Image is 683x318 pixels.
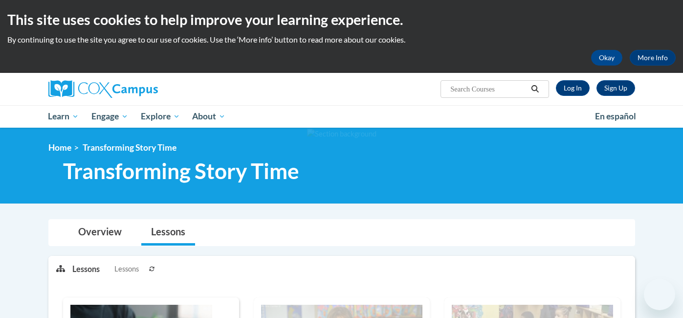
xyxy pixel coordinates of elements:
[134,105,186,128] a: Explore
[589,106,642,127] a: En español
[7,34,676,45] p: By continuing to use the site you agree to our use of cookies. Use the ‘More info’ button to read...
[48,111,79,122] span: Learn
[141,111,180,122] span: Explore
[48,80,158,98] img: Cox Campus
[85,105,134,128] a: Engage
[596,80,635,96] a: Register
[591,50,622,66] button: Okay
[42,105,86,128] a: Learn
[630,50,676,66] a: More Info
[72,264,100,274] p: Lessons
[91,111,128,122] span: Engage
[192,111,225,122] span: About
[63,158,299,184] span: Transforming Story Time
[449,83,528,95] input: Search Courses
[307,129,376,139] img: Section background
[7,10,676,29] h2: This site uses cookies to help improve your learning experience.
[644,279,675,310] iframe: Button to launch messaging window
[48,142,71,153] a: Home
[141,220,195,246] a: Lessons
[68,220,132,246] a: Overview
[83,142,176,153] span: Transforming Story Time
[186,105,232,128] a: About
[528,83,542,95] button: Search
[595,111,636,121] span: En español
[556,80,590,96] a: Log In
[114,264,139,274] span: Lessons
[48,80,234,98] a: Cox Campus
[34,105,650,128] div: Main menu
